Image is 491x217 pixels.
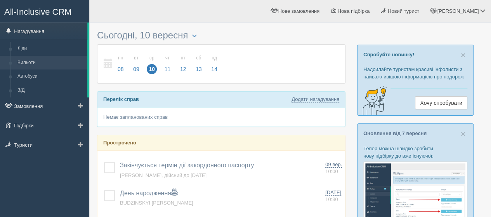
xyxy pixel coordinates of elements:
span: 08 [116,64,126,74]
span: 09 [131,64,141,74]
span: [PERSON_NAME] [437,8,479,14]
p: Надсилайте туристам красиві інфолисти з найважливішою інформацією про подорож [363,66,467,80]
a: нд 14 [207,50,220,77]
a: чт 11 [160,50,175,77]
a: [PERSON_NAME], дійсний до [DATE] [120,172,206,178]
span: 11 [163,64,173,74]
span: 14 [209,64,219,74]
a: Автобуси [14,69,87,83]
small: ср [147,55,157,61]
small: пн [116,55,126,61]
a: пт 12 [176,50,191,77]
a: пн 08 [113,50,128,77]
span: Новий турист [388,8,419,14]
a: [DATE] 10:30 [325,189,342,203]
span: × [461,129,465,138]
h3: Сьогодні, 10 вересня [97,30,345,40]
a: Додати нагадування [291,96,339,102]
small: пт [178,55,188,61]
small: вт [131,55,141,61]
span: [DATE] [325,189,341,196]
span: 10:00 [325,168,338,174]
a: Ліди [14,42,87,56]
small: сб [194,55,204,61]
span: Нова підбірка [338,8,370,14]
a: All-Inclusive CRM [0,0,89,22]
a: Оновлення від 7 вересня [363,130,427,136]
small: нд [209,55,219,61]
span: 10:30 [325,196,338,202]
p: Спробуйте новинку! [363,51,467,58]
a: Хочу спробувати [415,96,467,109]
a: 09 вер. 10:00 [325,161,342,175]
span: All-Inclusive CRM [4,7,72,17]
span: 13 [194,64,204,74]
a: День народження [120,190,177,196]
a: Вильоти [14,56,87,70]
span: 10 [147,64,157,74]
div: Немає запланованих справ [97,108,345,127]
a: Закінчується термін дії закордонного паспорту [120,162,254,168]
button: Close [461,51,465,59]
img: creative-idea-2907357.png [357,85,389,116]
span: 12 [178,64,188,74]
p: Тепер можна швидко зробити нову підбірку до вже існуючої: [363,145,467,160]
span: × [461,50,465,59]
small: чт [163,55,173,61]
a: BUDZINSKYI [PERSON_NAME] [120,200,193,206]
a: сб 13 [191,50,206,77]
b: Прострочено [103,140,136,146]
a: вт 09 [129,50,144,77]
span: Нове замовлення [278,8,319,14]
span: 09 вер. [325,161,342,168]
button: Close [461,130,465,138]
a: З/Д [14,83,87,97]
b: Перелік справ [103,96,139,102]
a: ср 10 [144,50,159,77]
